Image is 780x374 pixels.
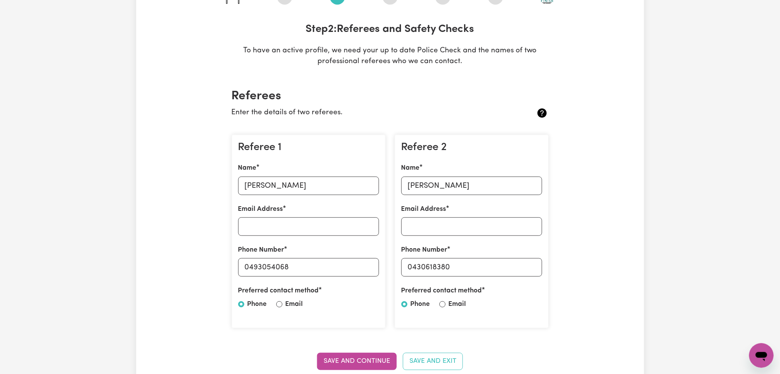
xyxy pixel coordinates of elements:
label: Phone Number [401,245,448,255]
h3: Referee 1 [238,141,379,154]
label: Phone Number [238,245,284,255]
button: Save and Continue [317,353,397,370]
label: Preferred contact method [401,286,482,296]
p: Enter the details of two referees. [232,107,496,119]
label: Email Address [401,204,446,214]
iframe: Button to launch messaging window [749,343,774,368]
label: Email [286,299,303,309]
label: Phone [247,299,267,309]
label: Name [401,163,420,173]
label: Phone [411,299,430,309]
label: Email Address [238,204,283,214]
h2: Referees [232,89,549,104]
label: Email [449,299,466,309]
label: Name [238,163,257,173]
label: Preferred contact method [238,286,319,296]
p: To have an active profile, we need your up to date Police Check and the names of two professional... [225,45,555,68]
h3: Step 2 : Referees and Safety Checks [225,23,555,36]
button: Save and Exit [403,353,463,370]
h3: Referee 2 [401,141,542,154]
